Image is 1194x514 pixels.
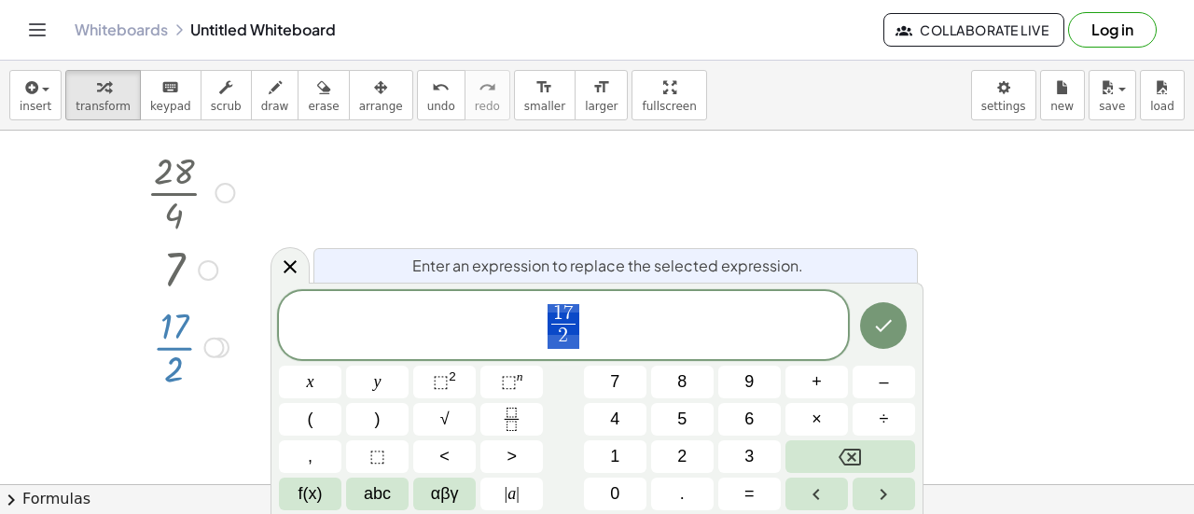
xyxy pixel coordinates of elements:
[879,369,888,395] span: –
[744,407,754,432] span: 6
[575,70,628,120] button: format_sizelarger
[279,403,341,436] button: (
[413,366,476,398] button: Squared
[161,76,179,99] i: keyboard
[374,369,382,395] span: y
[431,481,459,507] span: αβγ
[480,366,543,398] button: Superscript
[651,478,714,510] button: .
[480,440,543,473] button: Greater than
[651,366,714,398] button: 8
[517,369,523,383] sup: n
[785,440,915,473] button: Backspace
[677,407,687,432] span: 5
[375,407,381,432] span: )
[651,403,714,436] button: 5
[718,440,781,473] button: 3
[22,15,52,45] button: Toggle navigation
[20,100,51,113] span: insert
[860,302,907,349] button: Done
[610,369,619,395] span: 7
[853,366,915,398] button: Minus
[433,372,449,391] span: ⬚
[585,100,618,113] span: larger
[535,76,553,99] i: format_size
[432,76,450,99] i: undo
[558,326,568,346] span: 2
[563,303,574,324] span: 7
[261,100,289,113] span: draw
[1099,100,1125,113] span: save
[507,444,517,469] span: >
[592,76,610,99] i: format_size
[308,407,313,432] span: (
[610,407,619,432] span: 4
[307,369,314,395] span: x
[501,372,517,391] span: ⬚
[584,440,646,473] button: 1
[880,407,889,432] span: ÷
[201,70,252,120] button: scrub
[642,100,696,113] span: fullscreen
[677,444,687,469] span: 2
[349,70,413,120] button: arrange
[480,478,543,510] button: Absolute value
[505,484,508,503] span: |
[346,478,409,510] button: Alphabet
[412,255,803,277] span: Enter an expression to replace the selected expression.
[899,21,1048,38] span: Collaborate Live
[584,366,646,398] button: 7
[346,440,409,473] button: Placeholder
[1140,70,1185,120] button: load
[524,100,565,113] span: smaller
[785,403,848,436] button: Times
[465,70,510,120] button: redoredo
[553,303,563,324] span: 1
[439,444,450,469] span: <
[1150,100,1174,113] span: load
[298,70,349,120] button: erase
[584,403,646,436] button: 4
[1068,12,1157,48] button: Log in
[150,100,191,113] span: keypad
[251,70,299,120] button: draw
[651,440,714,473] button: 2
[812,407,822,432] span: ×
[812,369,822,395] span: +
[785,478,848,510] button: Left arrow
[479,76,496,99] i: redo
[298,481,323,507] span: f(x)
[883,13,1064,47] button: Collaborate Live
[346,366,409,398] button: y
[65,70,141,120] button: transform
[364,481,391,507] span: abc
[584,478,646,510] button: 0
[516,484,520,503] span: |
[971,70,1036,120] button: settings
[413,440,476,473] button: Less than
[308,444,312,469] span: ,
[9,70,62,120] button: insert
[308,100,339,113] span: erase
[718,478,781,510] button: Equals
[359,100,403,113] span: arrange
[677,369,687,395] span: 8
[610,481,619,507] span: 0
[744,444,754,469] span: 3
[718,403,781,436] button: 6
[413,403,476,436] button: Square root
[211,100,242,113] span: scrub
[480,403,543,436] button: Fraction
[369,444,385,469] span: ⬚
[1040,70,1085,120] button: new
[427,100,455,113] span: undo
[279,440,341,473] button: ,
[413,478,476,510] button: Greek alphabet
[1089,70,1136,120] button: save
[417,70,465,120] button: undoundo
[140,70,201,120] button: keyboardkeypad
[718,366,781,398] button: 9
[744,369,754,395] span: 9
[680,481,685,507] span: .
[632,70,706,120] button: fullscreen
